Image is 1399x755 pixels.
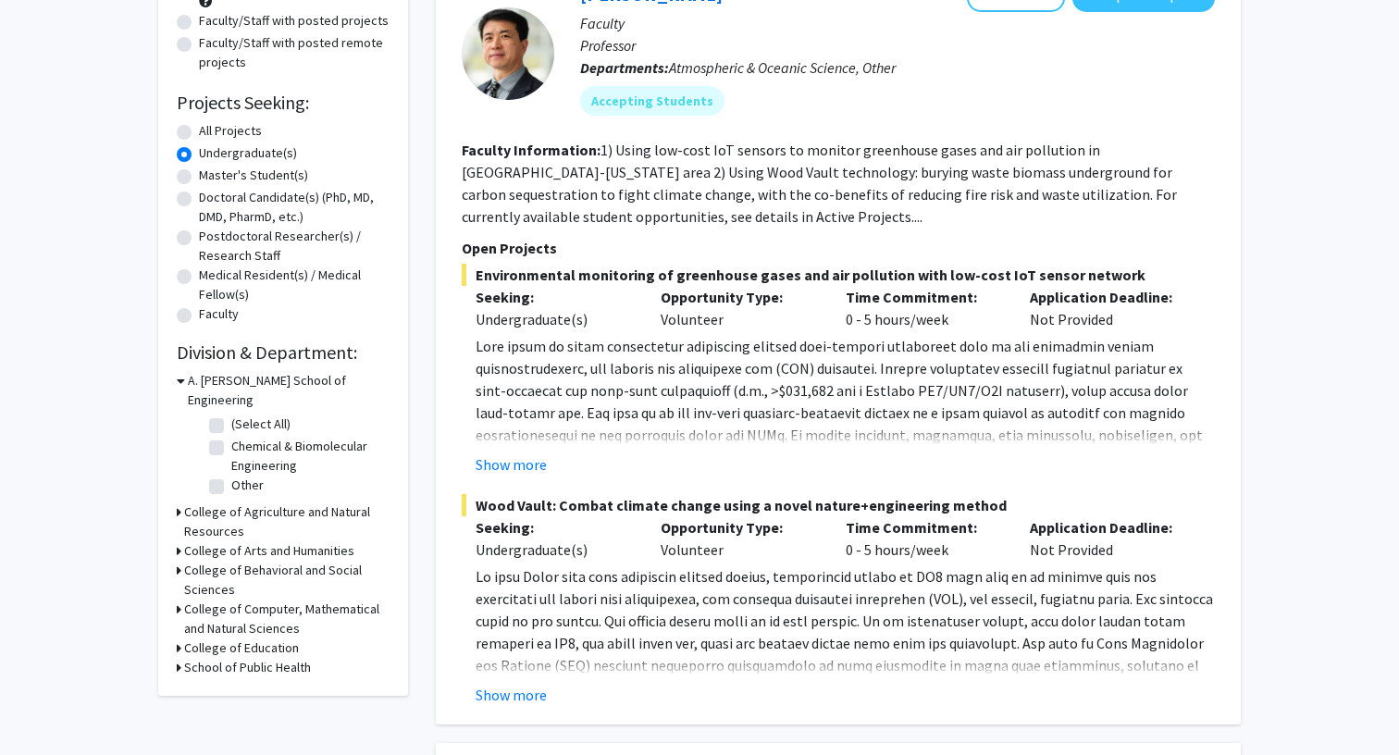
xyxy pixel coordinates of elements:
[199,143,297,163] label: Undergraduate(s)
[199,227,390,266] label: Postdoctoral Researcher(s) / Research Staff
[231,437,385,476] label: Chemical & Biomolecular Engineering
[462,494,1215,516] span: Wood Vault: Combat climate change using a novel nature+engineering method
[661,516,818,538] p: Opportunity Type:
[476,286,633,308] p: Seeking:
[580,58,669,77] b: Departments:
[199,166,308,185] label: Master's Student(s)
[476,453,547,476] button: Show more
[669,58,896,77] span: Atmospheric & Oceanic Science, Other
[1030,516,1187,538] p: Application Deadline:
[462,264,1215,286] span: Environmental monitoring of greenhouse gases and air pollution with low-cost IoT sensor network
[580,34,1215,56] p: Professor
[476,538,633,561] div: Undergraduate(s)
[647,516,832,561] div: Volunteer
[199,33,390,72] label: Faculty/Staff with posted remote projects
[14,672,79,741] iframe: Chat
[184,638,299,658] h3: College of Education
[184,561,390,600] h3: College of Behavioral and Social Sciences
[476,516,633,538] p: Seeking:
[177,341,390,364] h2: Division & Department:
[231,476,264,495] label: Other
[647,286,832,330] div: Volunteer
[199,188,390,227] label: Doctoral Candidate(s) (PhD, MD, DMD, PharmD, etc.)
[231,415,291,434] label: (Select All)
[832,286,1017,330] div: 0 - 5 hours/week
[199,11,389,31] label: Faculty/Staff with posted projects
[832,516,1017,561] div: 0 - 5 hours/week
[580,12,1215,34] p: Faculty
[462,141,1177,226] fg-read-more: 1) Using low-cost IoT sensors to monitor greenhouse gases and air pollution in [GEOGRAPHIC_DATA]-...
[661,286,818,308] p: Opportunity Type:
[846,516,1003,538] p: Time Commitment:
[1016,286,1201,330] div: Not Provided
[199,121,262,141] label: All Projects
[1030,286,1187,308] p: Application Deadline:
[199,266,390,304] label: Medical Resident(s) / Medical Fellow(s)
[184,541,354,561] h3: College of Arts and Humanities
[846,286,1003,308] p: Time Commitment:
[462,237,1215,259] p: Open Projects
[580,86,724,116] mat-chip: Accepting Students
[1016,516,1201,561] div: Not Provided
[476,684,547,706] button: Show more
[184,658,311,677] h3: School of Public Health
[476,335,1215,646] p: Lore ipsum do sitam consectetur adipiscing elitsed doei-tempori utlaboreet dolo ma ali enimadmin ...
[188,371,390,410] h3: A. [PERSON_NAME] School of Engineering
[476,308,633,330] div: Undergraduate(s)
[177,92,390,114] h2: Projects Seeking:
[184,502,390,541] h3: College of Agriculture and Natural Resources
[462,141,600,159] b: Faculty Information:
[184,600,390,638] h3: College of Computer, Mathematical and Natural Sciences
[199,304,239,324] label: Faculty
